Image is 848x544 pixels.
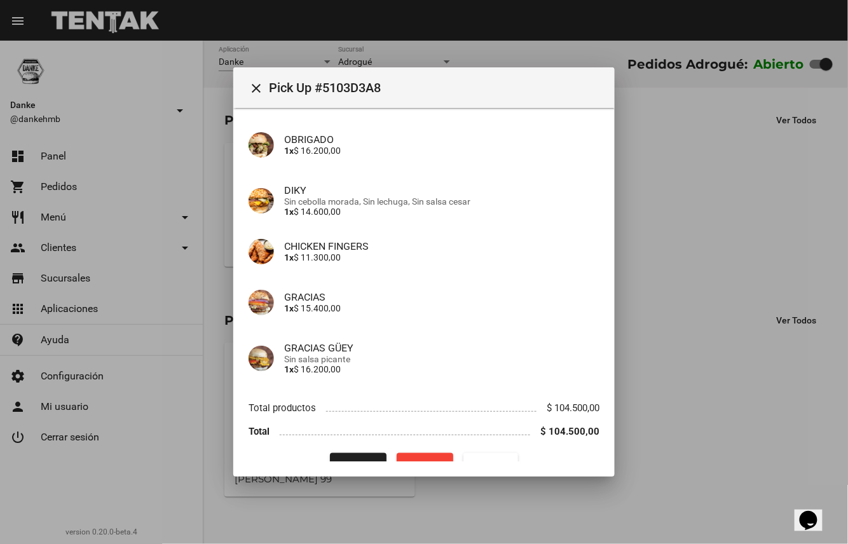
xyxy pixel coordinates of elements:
[249,346,274,371] img: 0802e3e7-8563-474c-bc84-a5029aa02d16.png
[284,196,599,207] span: Sin cebolla morada, Sin lechuga, Sin salsa cesar
[397,453,453,476] button: Cancelar
[284,354,599,364] span: Sin salsa picante
[474,459,508,470] span: Imprimir
[284,207,294,217] b: 1x
[249,397,599,420] li: Total productos $ 104.500,00
[284,303,599,313] p: $ 15.400,00
[249,239,274,264] img: b9ac935b-7330-4f66-91cc-a08a37055065.png
[407,459,443,470] span: Cancelar
[284,342,599,354] h4: GRACIAS GÜEY
[284,364,599,374] p: $ 16.200,00
[249,81,264,96] mat-icon: Cerrar
[269,78,605,98] span: Pick Up #5103D3A8
[284,303,294,313] b: 1x
[284,240,599,252] h4: CHICKEN FINGERS
[284,184,599,196] h4: DIKY
[340,459,376,470] span: Procesar
[284,146,599,156] p: $ 16.200,00
[284,291,599,303] h4: GRACIAS
[284,252,599,262] p: $ 11.300,00
[463,453,518,476] button: Imprimir
[795,493,835,531] iframe: chat widget
[249,188,274,214] img: ce27ce8d-8f3d-4e40-a6f9-b9a115d419fb.png
[284,207,599,217] p: $ 14.600,00
[330,453,386,476] button: Procesar
[249,132,274,158] img: 8cbb25fc-9da9-49be-b43f-6597d24bf9c4.png
[284,252,294,262] b: 1x
[243,75,269,100] button: Cerrar
[249,420,599,444] li: Total $ 104.500,00
[249,290,274,315] img: 68df9149-7e7b-45ff-b524-5e7cca25464e.png
[284,364,294,374] b: 1x
[284,133,599,146] h4: OBRIGADO
[284,146,294,156] b: 1x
